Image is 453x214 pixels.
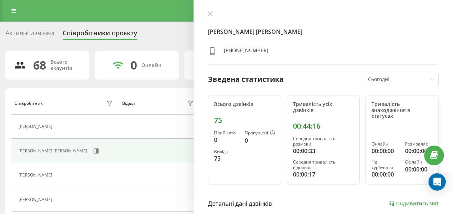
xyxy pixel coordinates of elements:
div: 00:44:16 [293,122,354,130]
div: 00:00:00 [405,147,432,155]
div: [PERSON_NAME] [PERSON_NAME] [18,148,89,153]
div: 00:00:00 [372,170,399,179]
div: Співробітник [14,101,43,106]
div: 00:00:33 [293,147,354,155]
div: Детальні дані дзвінків [208,199,272,208]
div: [PHONE_NUMBER] [224,47,268,57]
div: Активні дзвінки [5,29,54,40]
div: Середня тривалість відповіді [293,160,354,170]
div: Співробітники проєкту [63,29,137,40]
a: Подивитись звіт [389,200,439,206]
h4: [PERSON_NAME] [PERSON_NAME] [208,27,439,36]
div: Зведена статистика [208,74,284,85]
div: Всього дзвінків [214,101,275,107]
div: 75 [214,154,239,163]
div: 00:00:00 [405,165,432,174]
div: [PERSON_NAME] [18,173,54,178]
div: Тривалість усіх дзвінків [293,101,354,113]
div: Розмовляє [405,142,432,147]
div: [PERSON_NAME] [18,197,54,202]
div: Прийнято [214,130,239,135]
div: 0 [130,58,137,72]
div: 0 [214,135,239,144]
div: Пропущені [245,130,275,136]
div: 00:00:00 [372,147,399,155]
div: Офлайн [405,160,432,165]
div: Open Intercom Messenger [428,173,446,191]
div: Всього акаунтів [50,59,81,71]
div: 00:00:17 [293,170,354,179]
div: Не турбувати [372,160,399,170]
div: [PERSON_NAME] [18,124,54,129]
div: 68 [33,58,46,72]
div: Тривалість знаходження в статусах [372,101,432,119]
div: Вихідні [214,149,239,154]
div: Відділ [122,101,135,106]
div: Середня тривалість розмови [293,136,354,147]
div: 0 [245,136,275,145]
div: 75 [214,116,275,125]
div: Онлайн [141,62,161,68]
div: Онлайн [372,142,399,147]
